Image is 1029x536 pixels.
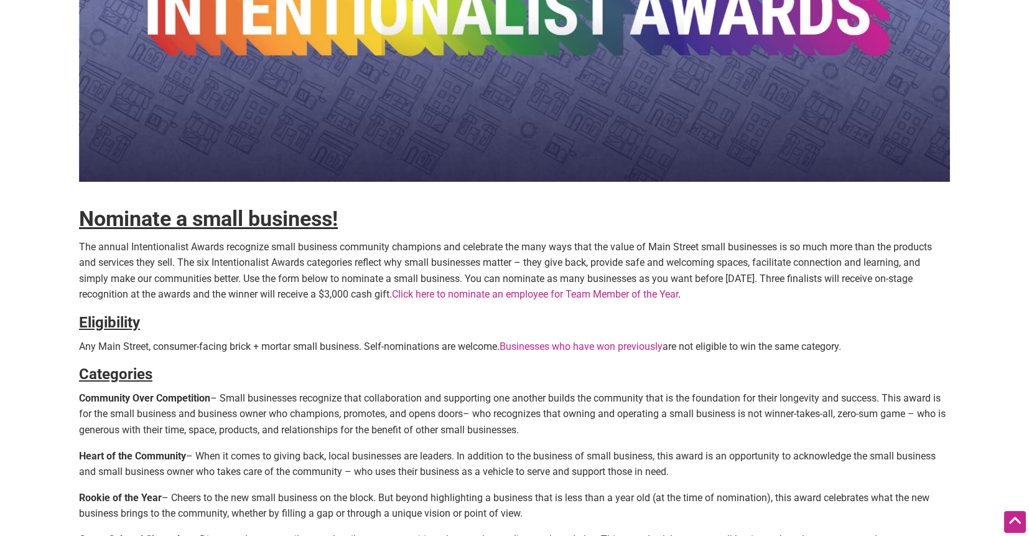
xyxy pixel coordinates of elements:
[79,390,950,438] p: – Small businesses recognize that collaboration and supporting one another builds the community t...
[79,314,140,331] strong: Eligibility
[500,341,663,352] a: Businesses who have won previously
[79,490,950,522] p: – Cheers to the new small business on the block. But beyond highlighting a business that is less ...
[392,288,678,300] a: Click here to nominate an employee for Team Member of the Year
[1004,511,1026,533] div: Scroll Back to Top
[79,339,950,355] p: Any Main Street, consumer-facing brick + mortar small business. Self-nominations are welcome. are...
[79,450,186,462] strong: Heart of the Community
[79,392,210,404] strong: Community Over Competition
[79,448,950,480] p: – When it comes to giving back, local businesses are leaders. In addition to the business of smal...
[79,206,338,231] strong: Nominate a small business!
[79,239,950,303] p: The annual Intentionalist Awards recognize small business community champions and celebrate the m...
[79,492,162,504] strong: Rookie of the Year
[79,365,152,383] strong: Categories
